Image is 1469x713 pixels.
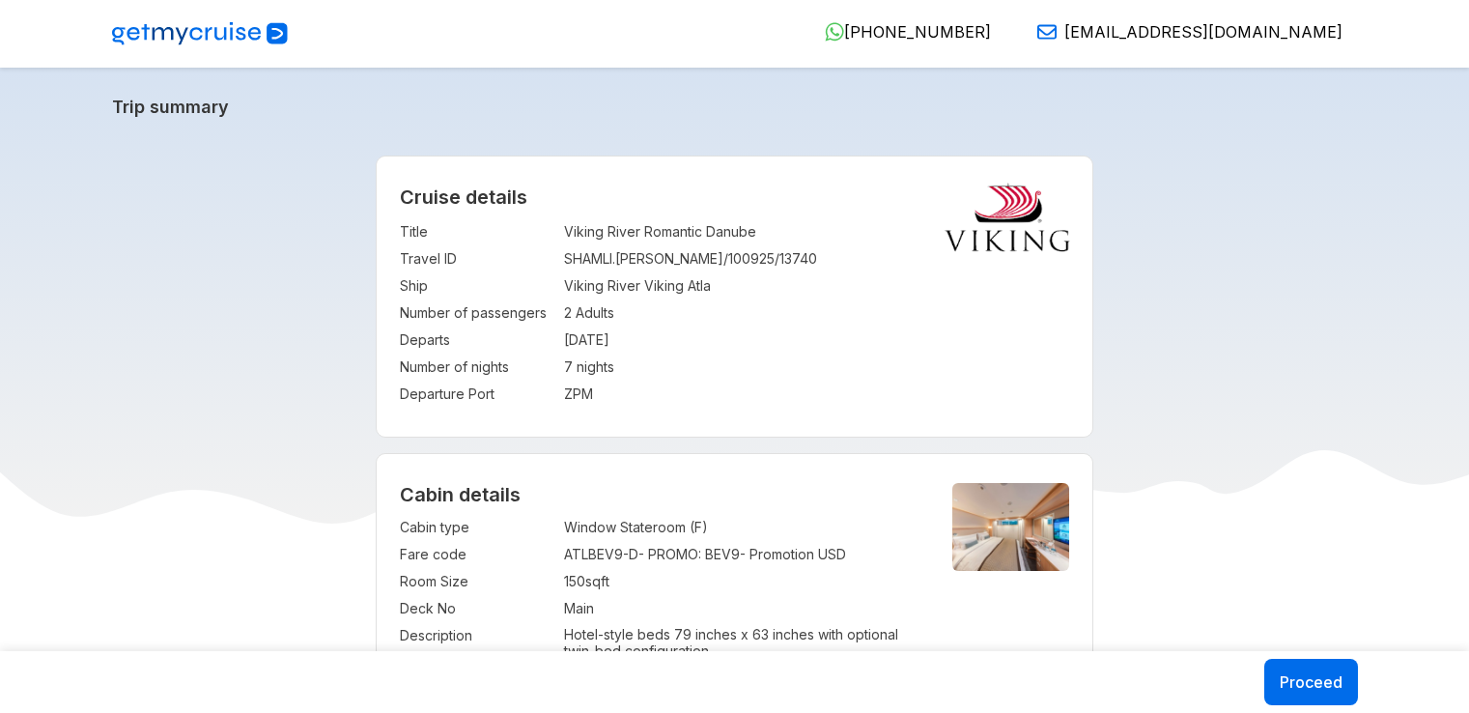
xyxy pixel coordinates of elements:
[554,354,564,381] td: :
[554,299,564,327] td: :
[564,568,919,595] td: 150 sqft
[112,97,1358,117] a: Trip summary
[564,327,1069,354] td: [DATE]
[564,595,919,622] td: Main
[400,541,554,568] td: Fare code
[400,381,554,408] td: Departure Port
[400,595,554,622] td: Deck No
[564,354,1069,381] td: 7 nights
[554,272,564,299] td: :
[1064,22,1342,42] span: [EMAIL_ADDRESS][DOMAIN_NAME]
[564,245,1069,272] td: SHAMLI.[PERSON_NAME]/100925/13740
[400,299,554,327] td: Number of passengers
[400,218,554,245] td: Title
[564,272,1069,299] td: Viking River Viking Atla
[400,327,554,354] td: Departs
[400,483,1069,506] h4: Cabin details
[400,622,554,663] td: Description
[564,299,1069,327] td: 2 Adults
[844,22,991,42] span: [PHONE_NUMBER]
[400,272,554,299] td: Ship
[809,22,991,42] a: [PHONE_NUMBER]
[564,545,919,564] div: ATLBEV9-D - PROMO: BEV9- Promotion USD
[564,514,919,541] td: Window Stateroom (F)
[554,381,564,408] td: :
[564,381,1069,408] td: ZPM
[554,541,564,568] td: :
[554,218,564,245] td: :
[554,327,564,354] td: :
[554,622,564,663] td: :
[554,245,564,272] td: :
[400,514,554,541] td: Cabin type
[400,568,554,595] td: Room Size
[554,514,564,541] td: :
[400,354,554,381] td: Number of nights
[1037,22,1057,42] img: Email
[554,595,564,622] td: :
[1264,659,1358,705] button: Proceed
[400,245,554,272] td: Travel ID
[1022,22,1342,42] a: [EMAIL_ADDRESS][DOMAIN_NAME]
[400,185,1069,209] h2: Cruise details
[554,568,564,595] td: :
[825,22,844,42] img: WhatsApp
[564,626,919,659] p: Hotel-style beds 79 inches x 63 inches with optional twin-bed configuration.
[564,218,1069,245] td: Viking River Romantic Danube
